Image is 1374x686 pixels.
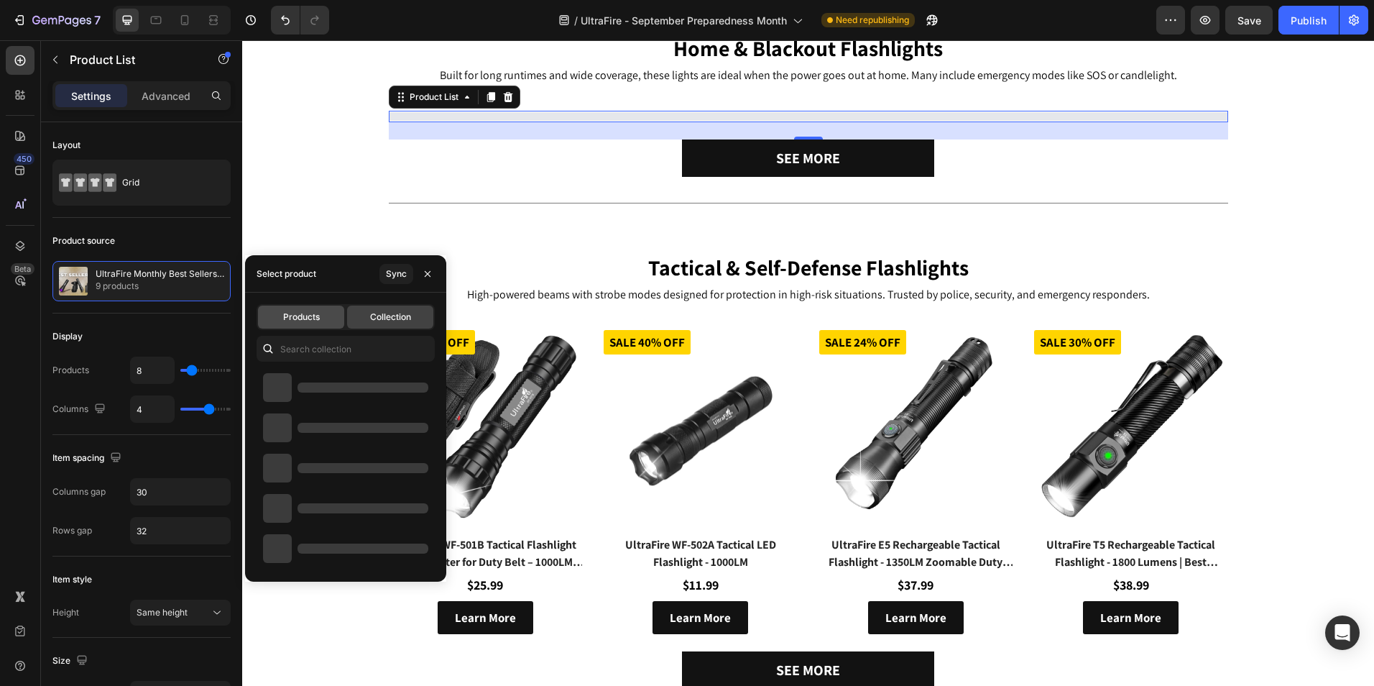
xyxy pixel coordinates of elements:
[440,99,691,137] a: See more
[361,290,448,315] pre: Sale 40% off
[148,25,985,46] p: Built for long runtimes and wide coverage, these lights are ideal when the power goes out at home...
[213,567,274,589] div: Learn More
[147,495,341,532] a: UltraFire WF-501B Tactical Flashlight with Holster for Duty Belt – 1000LM Bright Compact Light fo...
[52,400,109,419] div: Columns
[1225,6,1273,35] button: Save
[147,290,233,315] pre: Sale 21% off
[52,330,83,343] div: Display
[792,290,986,484] img: T5 Rechargeable Tactical Flashlight - UltraFire
[574,13,578,28] span: /
[257,336,435,362] input: Search collection
[52,449,124,468] div: Item spacing
[71,88,111,104] p: Settings
[52,573,92,586] div: Item style
[96,269,224,279] p: UltraFire Monthly Best Sellers – Top‑Rated Flashlights You Need
[410,561,506,595] button: Learn More
[626,561,721,595] button: Learn More
[428,567,489,589] div: Learn More
[792,290,879,315] pre: Sale 30% off
[142,88,190,104] p: Advanced
[577,290,771,484] img: UltraFire_E5 - UltraFire
[242,40,1374,686] iframe: Design area
[52,234,115,247] div: Product source
[858,567,919,589] div: Learn More
[1291,13,1327,28] div: Publish
[131,479,230,505] input: Auto
[792,495,986,532] a: UltraFire T5 Rechargeable Tactical Flashlight - 1800 Lumens | Best Flashlight for Police, Securit...
[52,364,89,377] div: Products
[11,263,34,275] div: Beta
[52,485,106,498] div: Columns gap
[94,12,101,29] p: 7
[581,13,787,28] span: UltraFire - September Preparedness Month
[195,561,291,595] button: Learn More
[147,212,986,243] h2: Tactical & Self-Defense Flashlights
[386,267,407,280] div: Sync
[70,51,192,68] p: Product List
[792,535,986,554] div: $38.99
[122,166,210,199] div: Grid
[361,495,555,532] a: UltraFire WF-502A Tactical LED Flashlight - 1000LM
[271,6,329,35] div: Undo/Redo
[14,153,34,165] div: 450
[147,535,341,554] div: $25.99
[440,611,691,649] a: See more
[130,600,231,626] button: Same height
[147,290,341,484] a: UltraFire WF-501B Tactical Flashlight with Holster for Duty Belt – 1000LM Bright Compact Light fo...
[361,290,555,484] img: UltraFire_WF-502A_1 - UltraFire
[1278,6,1339,35] button: Publish
[370,311,411,324] span: Collection
[131,518,230,544] input: Auto
[577,290,664,315] pre: Sale 24% off
[534,105,598,131] p: See more
[131,396,174,422] input: Auto
[1325,616,1360,650] div: Open Intercom Messenger
[96,279,224,293] p: 9 products
[361,290,555,484] a: UltraFire WF-502A Tactical LED Flashlight - 1000LM
[148,244,985,265] p: High-powered beams with strobe modes designed for protection in high-risk situations. Trusted by ...
[52,606,79,619] div: Height
[59,267,88,296] img: collection feature img
[147,290,341,484] img: UltraFire_WF-501B_Tactical_Flashlight_With_Holster_-_1000LM_1 - UltraFire
[131,357,174,383] input: Auto
[52,139,80,152] div: Layout
[379,264,413,284] button: Sync
[577,290,771,484] a: UltraFire E5 Rechargeable Tactical Flashlight - 1350LM Zoomable Duty Light for Police, Correction...
[257,267,316,280] div: Select product
[283,311,320,324] span: Products
[1237,14,1261,27] span: Save
[836,14,909,27] span: Need republishing
[792,290,986,484] a: UltraFire T5 Rechargeable Tactical Flashlight - 1800 Lumens | Best Flashlight for Police, Securit...
[577,495,771,532] a: UltraFire E5 Rechargeable Tactical Flashlight - 1350LM Zoomable Duty Light for Police, Correction...
[165,50,219,63] div: Product List
[643,567,704,589] div: Learn More
[52,524,92,537] div: Rows gap
[52,651,91,671] div: Size
[534,617,598,643] p: See more
[841,561,936,595] button: Learn More
[6,6,107,35] button: 7
[361,535,555,554] div: $11.99
[137,607,188,618] span: Same height
[577,535,771,554] div: $37.99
